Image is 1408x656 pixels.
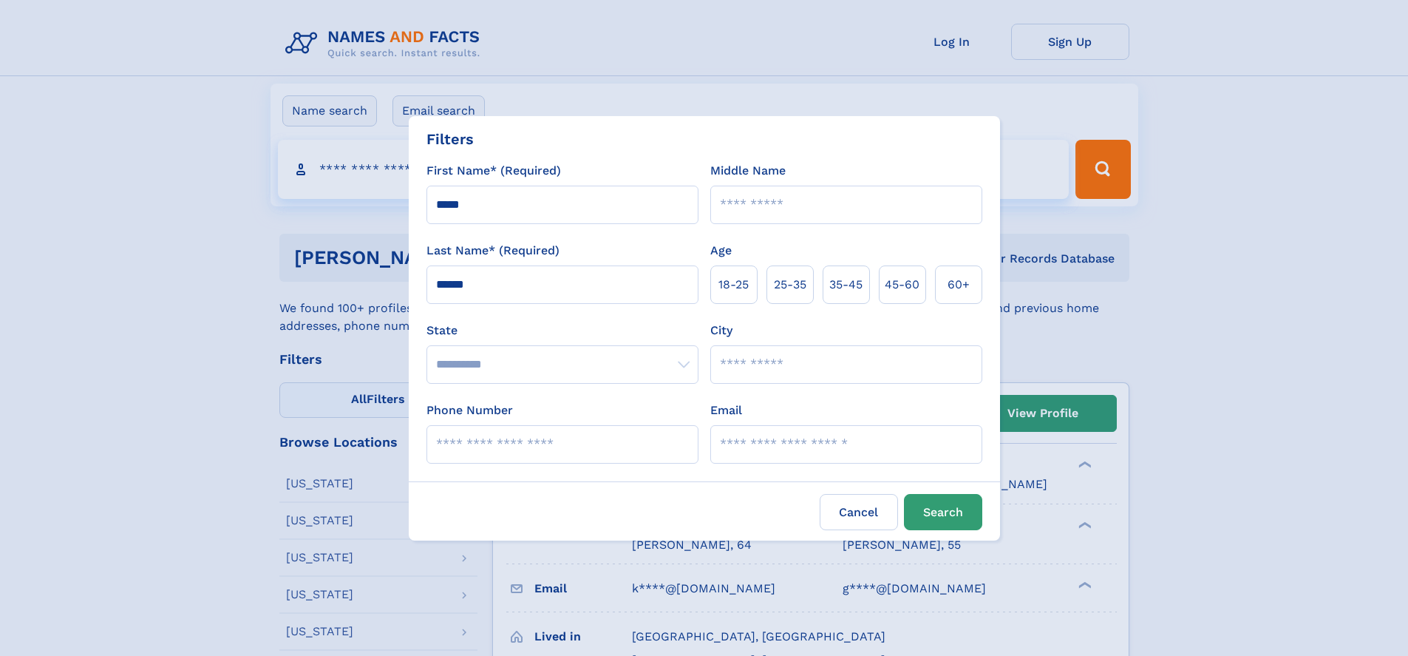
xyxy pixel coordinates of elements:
[710,322,732,339] label: City
[426,128,474,150] div: Filters
[426,402,513,419] label: Phone Number
[426,242,560,260] label: Last Name* (Required)
[885,276,919,294] span: 45‑60
[426,322,698,339] label: State
[426,162,561,180] label: First Name* (Required)
[820,494,898,530] label: Cancel
[829,276,863,294] span: 35‑45
[948,276,970,294] span: 60+
[710,162,786,180] label: Middle Name
[710,242,732,260] label: Age
[904,494,982,530] button: Search
[710,402,742,419] label: Email
[718,276,749,294] span: 18‑25
[774,276,806,294] span: 25‑35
